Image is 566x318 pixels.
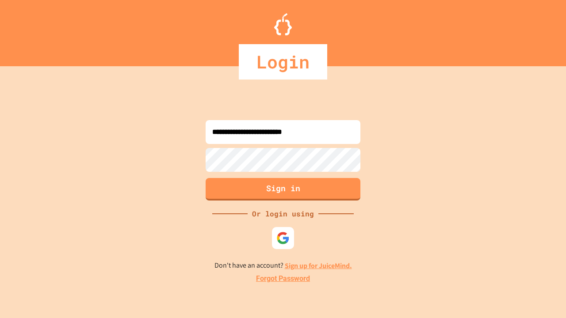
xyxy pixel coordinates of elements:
a: Forgot Password [256,273,310,284]
div: Or login using [248,208,318,219]
img: Logo.svg [274,13,292,35]
div: Login [239,44,327,79]
button: Sign in [206,178,360,201]
img: google-icon.svg [276,231,290,245]
a: Sign up for JuiceMind. [285,261,352,270]
p: Don't have an account? [214,260,352,271]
